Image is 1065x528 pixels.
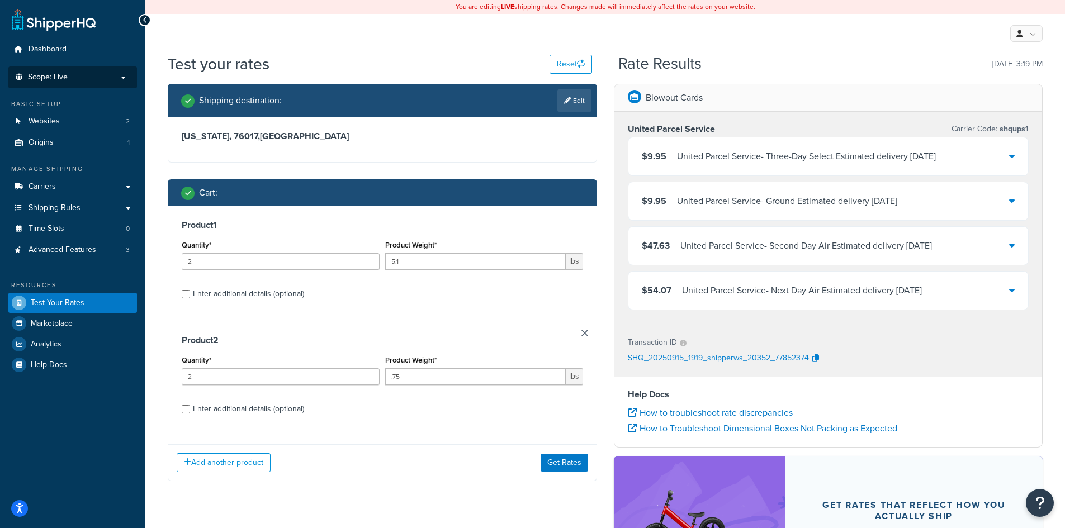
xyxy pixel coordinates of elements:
[8,218,137,239] li: Time Slots
[8,39,137,60] a: Dashboard
[628,123,715,135] h3: United Parcel Service
[642,284,671,297] span: $54.07
[642,150,666,163] span: $9.95
[31,340,61,349] span: Analytics
[8,355,137,375] a: Help Docs
[628,388,1029,401] h4: Help Docs
[8,111,137,132] li: Websites
[127,138,130,148] span: 1
[199,96,282,106] h2: Shipping destination :
[182,368,380,385] input: 0.0
[8,240,137,260] li: Advanced Features
[31,319,73,329] span: Marketplace
[182,220,583,231] h3: Product 1
[182,290,190,298] input: Enter additional details (optional)
[642,239,670,252] span: $47.63
[31,298,84,308] span: Test Your Rates
[29,203,81,213] span: Shipping Rules
[29,182,56,192] span: Carriers
[628,335,677,350] p: Transaction ID
[581,330,588,336] a: Remove Item
[182,131,583,142] h3: [US_STATE], 76017 , [GEOGRAPHIC_DATA]
[541,454,588,472] button: Get Rates
[952,121,1029,137] p: Carrier Code:
[812,500,1016,522] div: Get rates that reflect how you actually ship
[182,356,211,364] label: Quantity*
[168,53,269,75] h1: Test your rates
[566,253,583,270] span: lbs
[8,293,137,313] a: Test Your Rates
[29,245,96,255] span: Advanced Features
[677,193,897,209] div: United Parcel Service - Ground Estimated delivery [DATE]
[677,149,936,164] div: United Parcel Service - Three-Day Select Estimated delivery [DATE]
[193,286,304,302] div: Enter additional details (optional)
[29,138,54,148] span: Origins
[8,313,137,334] a: Marketplace
[992,56,1043,72] p: [DATE] 3:19 PM
[682,283,922,298] div: United Parcel Service - Next Day Air Estimated delivery [DATE]
[8,280,137,290] div: Resources
[8,334,137,354] a: Analytics
[557,89,591,112] a: Edit
[8,198,137,218] a: Shipping Rules
[997,123,1029,135] span: shqups1
[193,401,304,417] div: Enter additional details (optional)
[8,240,137,260] a: Advanced Features3
[8,164,137,174] div: Manage Shipping
[680,238,932,254] div: United Parcel Service - Second Day Air Estimated delivery [DATE]
[182,253,380,270] input: 0.0
[177,453,271,472] button: Add another product
[182,335,583,346] h3: Product 2
[8,132,137,153] li: Origins
[566,368,583,385] span: lbs
[29,45,67,54] span: Dashboard
[8,99,137,109] div: Basic Setup
[126,117,130,126] span: 2
[199,188,217,198] h2: Cart :
[182,241,211,249] label: Quantity*
[385,241,437,249] label: Product Weight*
[385,356,437,364] label: Product Weight*
[31,360,67,370] span: Help Docs
[618,55,702,73] h2: Rate Results
[126,224,130,234] span: 0
[642,194,666,207] span: $9.95
[628,350,809,367] p: SHQ_20250915_1919_shipperws_20352_77852374
[29,117,60,126] span: Websites
[385,253,566,270] input: 0.00
[29,224,64,234] span: Time Slots
[182,405,190,413] input: Enter additional details (optional)
[1026,489,1054,517] button: Open Resource Center
[385,368,566,385] input: 0.00
[550,55,592,74] button: Reset
[28,73,68,82] span: Scope: Live
[126,245,130,255] span: 3
[8,132,137,153] a: Origins1
[8,111,137,132] a: Websites2
[646,90,703,106] p: Blowout Cards
[8,177,137,197] a: Carriers
[8,218,137,239] a: Time Slots0
[501,2,514,12] b: LIVE
[628,406,793,419] a: How to troubleshoot rate discrepancies
[628,422,897,435] a: How to Troubleshoot Dimensional Boxes Not Packing as Expected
